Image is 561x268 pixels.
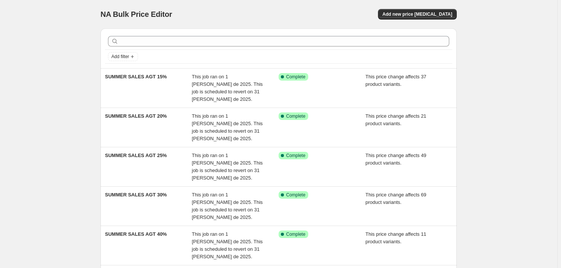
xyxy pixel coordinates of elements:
span: This price change affects 21 product variants. [366,113,426,126]
span: This job ran on 1 [PERSON_NAME] de 2025. This job is scheduled to revert on 31 [PERSON_NAME] de 2... [192,231,263,259]
span: SUMMER SALES AGT 30% [105,192,167,198]
span: This price change affects 49 product variants. [366,153,426,166]
span: Add filter [111,54,129,60]
span: Complete [286,192,305,198]
span: Complete [286,153,305,159]
span: This price change affects 37 product variants. [366,74,426,87]
span: SUMMER SALES AGT 20% [105,113,167,119]
span: NA Bulk Price Editor [100,10,172,18]
span: This price change affects 69 product variants. [366,192,426,205]
span: Add new price [MEDICAL_DATA] [382,11,452,17]
span: This job ran on 1 [PERSON_NAME] de 2025. This job is scheduled to revert on 31 [PERSON_NAME] de 2... [192,192,263,220]
span: Complete [286,74,305,80]
span: SUMMER SALES AGT 25% [105,153,167,158]
span: This price change affects 11 product variants. [366,231,426,244]
span: Complete [286,113,305,119]
span: This job ran on 1 [PERSON_NAME] de 2025. This job is scheduled to revert on 31 [PERSON_NAME] de 2... [192,113,263,141]
span: Complete [286,231,305,237]
span: SUMMER SALES AGT 40% [105,231,167,237]
button: Add new price [MEDICAL_DATA] [378,9,457,19]
button: Add filter [108,52,138,61]
span: SUMMER SALES AGT 15% [105,74,167,79]
span: This job ran on 1 [PERSON_NAME] de 2025. This job is scheduled to revert on 31 [PERSON_NAME] de 2... [192,153,263,181]
span: This job ran on 1 [PERSON_NAME] de 2025. This job is scheduled to revert on 31 [PERSON_NAME] de 2... [192,74,263,102]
